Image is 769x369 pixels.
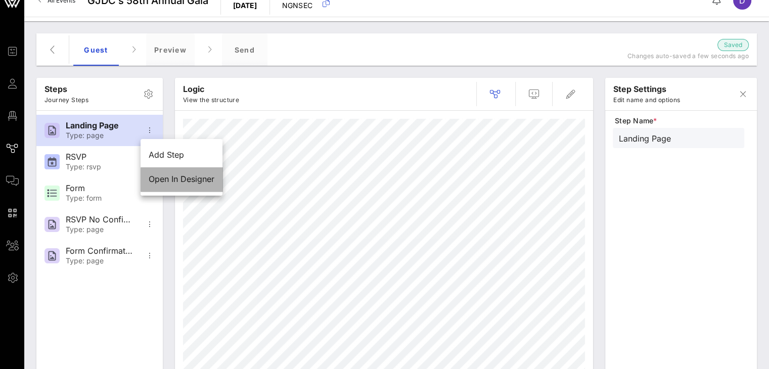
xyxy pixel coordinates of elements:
p: NGNSEC [282,1,317,11]
div: Open In Designer [149,174,214,184]
div: Landing Page [66,121,132,130]
span: Saved [724,40,742,50]
p: Changes auto-saved a few seconds ago [622,51,749,61]
p: Edit name and options [613,95,680,105]
div: Add Step [149,150,214,160]
p: Steps [44,83,88,95]
p: Logic [183,83,239,95]
div: Form Confirmation [66,246,132,256]
div: RSVP No Confirmation [66,215,132,224]
div: Type: page [66,131,132,140]
p: View the structure [183,95,239,105]
div: RSVP [66,152,132,162]
div: Type: page [66,225,132,234]
div: Guest [73,33,119,66]
p: [DATE] [233,1,257,11]
div: Form [66,183,132,193]
p: step settings [613,83,680,95]
p: Journey Steps [44,95,88,105]
span: Step Name [615,116,744,126]
div: Send [222,33,267,66]
div: Type: form [66,194,132,203]
div: Preview [146,33,195,66]
div: Type: rsvp [66,163,132,171]
div: Type: page [66,257,132,265]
